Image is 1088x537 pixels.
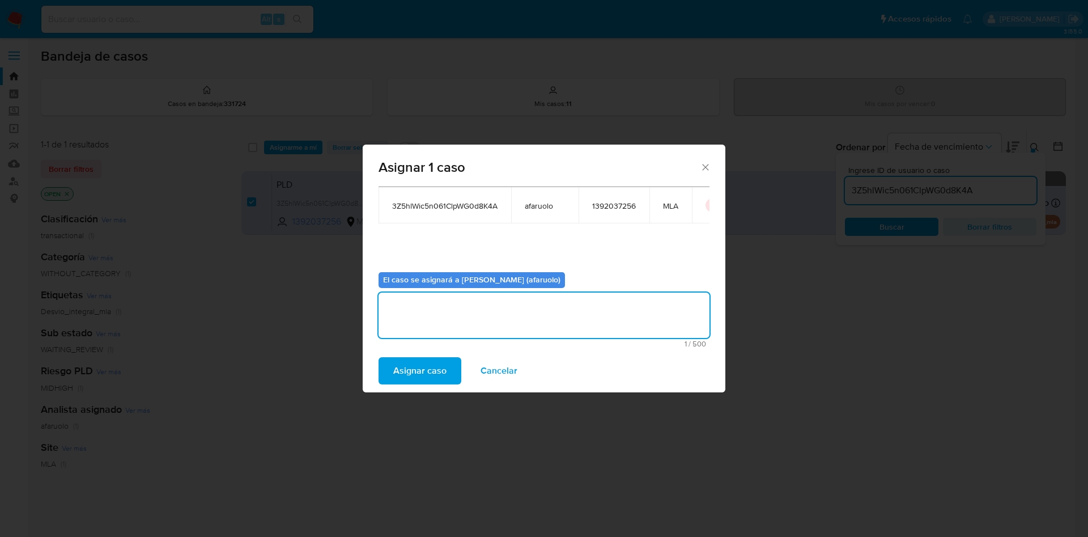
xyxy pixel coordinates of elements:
[382,340,706,348] span: Máximo 500 caracteres
[379,357,461,384] button: Asignar caso
[700,162,710,172] button: Cerrar ventana
[393,358,447,383] span: Asignar caso
[466,357,532,384] button: Cancelar
[592,201,636,211] span: 1392037256
[363,145,725,392] div: assign-modal
[383,274,560,285] b: El caso se asignará a [PERSON_NAME] (afaruolo)
[392,201,498,211] span: 3Z5hlWic5n061ClpWG0d8K4A
[481,358,517,383] span: Cancelar
[663,201,678,211] span: MLA
[525,201,565,211] span: afaruolo
[379,160,700,174] span: Asignar 1 caso
[705,198,719,212] button: icon-button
